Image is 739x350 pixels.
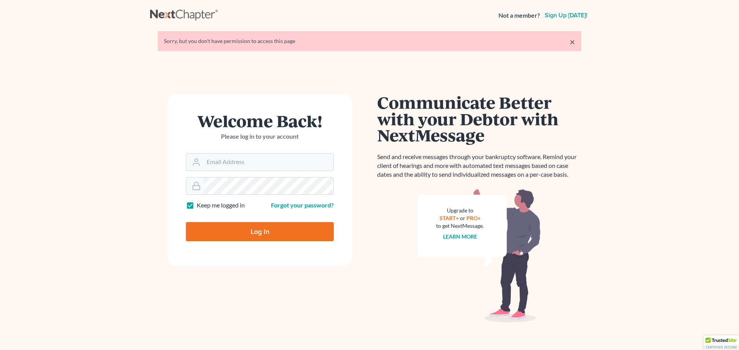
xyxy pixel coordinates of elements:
div: Sorry, but you don't have permission to access this page [164,37,575,45]
h1: Communicate Better with your Debtor with NextMessage [377,94,581,143]
div: to get NextMessage. [436,222,484,230]
a: START+ [440,215,459,221]
a: Learn more [443,233,477,240]
p: Please log in to your account [186,132,334,141]
div: Upgrade to [436,207,484,214]
img: nextmessage_bg-59042aed3d76b12b5cd301f8e5b87938c9018125f34e5fa2b7a6b67550977c72.svg [418,188,541,323]
div: TrustedSite Certified [704,335,739,350]
h1: Welcome Back! [186,113,334,129]
a: Forgot your password? [271,201,334,209]
strong: Not a member? [498,11,540,20]
a: PRO+ [466,215,481,221]
span: or [460,215,465,221]
a: × [570,37,575,46]
input: Email Address [204,154,333,171]
input: Log In [186,222,334,241]
p: Send and receive messages through your bankruptcy software. Remind your client of hearings and mo... [377,153,581,179]
label: Keep me logged in [197,201,245,210]
a: Sign up [DATE]! [543,12,589,18]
